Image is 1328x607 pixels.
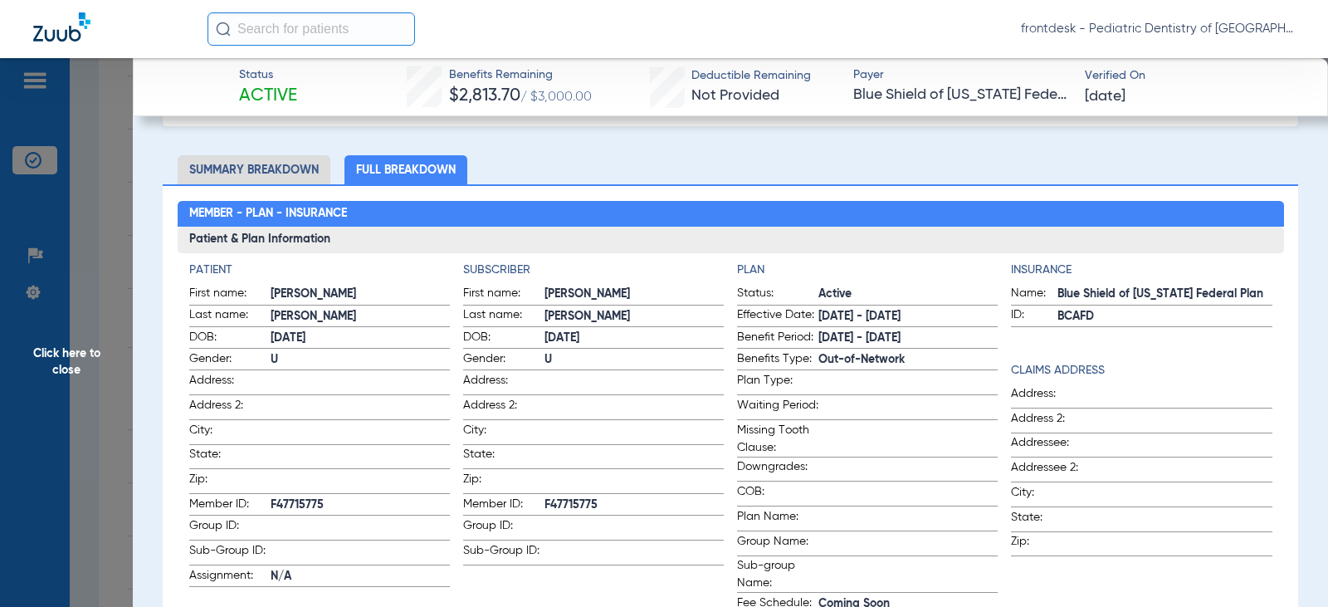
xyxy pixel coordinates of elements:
[239,66,297,84] span: Status
[1011,434,1092,457] span: Addressee:
[1011,362,1272,379] h4: Claims Address
[544,286,724,303] span: [PERSON_NAME]
[189,306,271,326] span: Last name:
[189,496,271,516] span: Member ID:
[853,66,1070,84] span: Payer
[1011,533,1092,556] span: Zip:
[463,422,544,444] span: City:
[691,88,779,103] span: Not Provided
[544,308,724,326] span: [PERSON_NAME]
[463,350,544,370] span: Gender:
[1011,410,1092,433] span: Address 2:
[1011,306,1057,326] span: ID:
[737,533,818,556] span: Group Name:
[1011,262,1272,279] h4: Insurance
[239,85,297,108] span: Active
[818,330,998,347] span: [DATE] - [DATE]
[189,329,271,349] span: DOB:
[463,496,544,516] span: Member ID:
[737,329,818,349] span: Benefit Period:
[271,330,450,347] span: [DATE]
[520,91,592,104] span: / $3,000.00
[544,330,724,347] span: [DATE]
[853,85,1070,105] span: Blue Shield of [US_STATE] Federal Plan
[189,471,271,493] span: Zip:
[271,351,450,369] span: U
[1057,286,1272,303] span: Blue Shield of [US_STATE] Federal Plan
[449,87,520,105] span: $2,813.70
[463,471,544,493] span: Zip:
[737,350,818,370] span: Benefits Type:
[737,262,998,279] h4: Plan
[344,155,467,184] li: Full Breakdown
[189,422,271,444] span: City:
[463,517,544,540] span: Group ID:
[189,350,271,370] span: Gender:
[463,397,544,419] span: Address 2:
[1245,527,1328,607] iframe: Chat Widget
[449,66,592,84] span: Benefits Remaining
[178,227,1284,253] h3: Patient & Plan Information
[178,155,330,184] li: Summary Breakdown
[271,286,450,303] span: [PERSON_NAME]
[737,557,818,592] span: Sub-group Name:
[189,446,271,468] span: State:
[189,397,271,419] span: Address 2:
[1057,308,1272,326] span: BCAFD
[818,308,998,326] span: [DATE] - [DATE]
[271,497,450,514] span: F47715775
[544,351,724,369] span: U
[818,286,998,303] span: Active
[463,329,544,349] span: DOB:
[737,508,818,531] span: Plan Name:
[463,446,544,468] span: State:
[737,483,818,506] span: COB:
[737,397,818,419] span: Waiting Period:
[1021,21,1295,37] span: frontdesk - Pediatric Dentistry of [GEOGRAPHIC_DATA][US_STATE] (WR)
[463,372,544,394] span: Address:
[1011,459,1092,482] span: Addressee 2:
[207,12,415,46] input: Search for patients
[737,285,818,305] span: Status:
[189,372,271,394] span: Address:
[818,351,998,369] span: Out-of-Network
[1011,385,1092,408] span: Address:
[737,458,818,481] span: Downgrades:
[463,262,724,279] h4: Subscriber
[737,422,818,457] span: Missing Tooth Clause:
[691,67,811,85] span: Deductible Remaining
[737,306,818,326] span: Effective Date:
[463,285,544,305] span: First name:
[271,308,450,326] span: [PERSON_NAME]
[544,497,724,514] span: F47715775
[178,201,1284,228] h2: Member - Plan - Insurance
[189,285,271,305] span: First name:
[1011,509,1092,531] span: State:
[271,568,450,585] span: N/A
[216,22,231,37] img: Search Icon
[1011,484,1092,507] span: City:
[189,517,271,540] span: Group ID:
[463,542,544,565] span: Sub-Group ID:
[33,12,90,42] img: Zuub Logo
[1085,86,1125,107] span: [DATE]
[463,306,544,326] span: Last name:
[1085,67,1301,85] span: Verified On
[189,542,271,565] span: Sub-Group ID:
[189,262,450,279] h4: Patient
[189,567,271,587] span: Assignment:
[1011,285,1057,305] span: Name:
[737,372,818,394] span: Plan Type:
